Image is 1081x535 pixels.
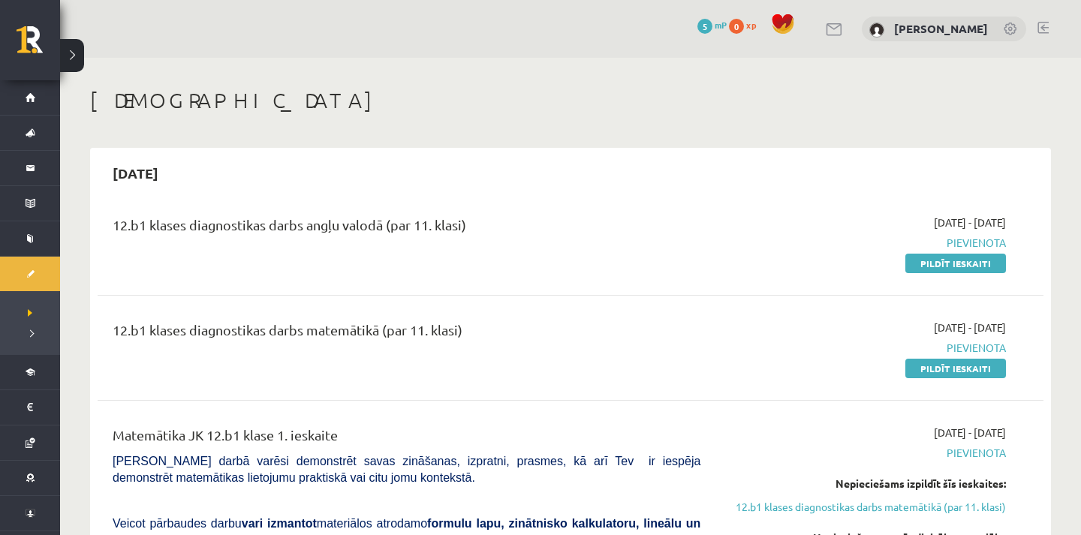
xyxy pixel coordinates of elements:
[934,215,1006,230] span: [DATE] - [DATE]
[723,476,1006,491] div: Nepieciešams izpildīt šīs ieskaites:
[869,23,884,38] img: Haralds Baltalksnis
[723,499,1006,515] a: 12.b1 klases diagnostikas darbs matemātikā (par 11. klasi)
[894,21,988,36] a: [PERSON_NAME]
[905,359,1006,378] a: Pildīt ieskaiti
[242,517,317,530] b: vari izmantot
[715,19,727,31] span: mP
[729,19,763,31] a: 0 xp
[17,26,60,64] a: Rīgas 1. Tālmācības vidusskola
[905,254,1006,273] a: Pildīt ieskaiti
[113,455,700,484] span: [PERSON_NAME] darbā varēsi demonstrēt savas zināšanas, izpratni, prasmes, kā arī Tev ir iespēja d...
[746,19,756,31] span: xp
[723,445,1006,461] span: Pievienota
[723,235,1006,251] span: Pievienota
[934,320,1006,335] span: [DATE] - [DATE]
[934,425,1006,440] span: [DATE] - [DATE]
[113,215,700,242] div: 12.b1 klases diagnostikas darbs angļu valodā (par 11. klasi)
[113,320,700,347] div: 12.b1 klases diagnostikas darbs matemātikā (par 11. klasi)
[113,425,700,452] div: Matemātika JK 12.b1 klase 1. ieskaite
[697,19,712,34] span: 5
[697,19,727,31] a: 5 mP
[90,88,1051,113] h1: [DEMOGRAPHIC_DATA]
[98,155,173,191] h2: [DATE]
[729,19,744,34] span: 0
[723,340,1006,356] span: Pievienota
